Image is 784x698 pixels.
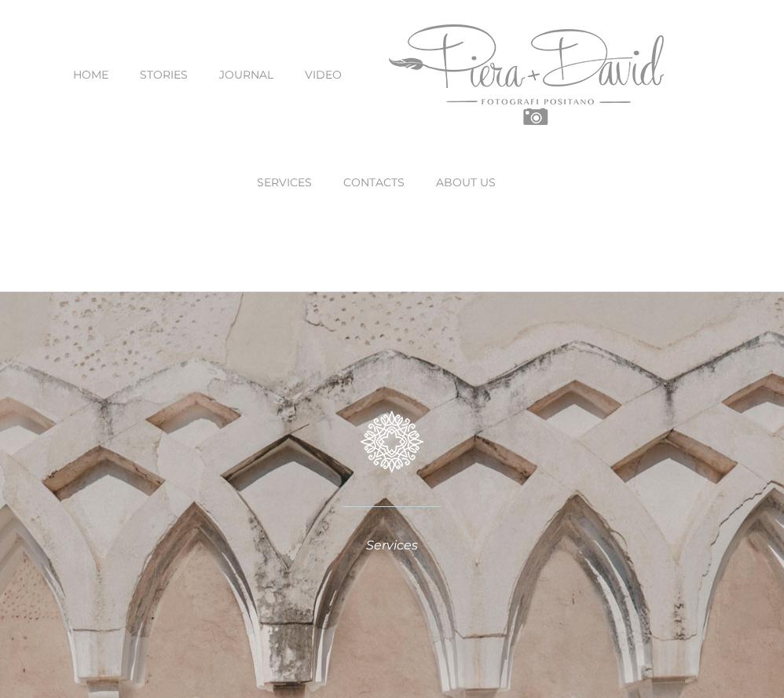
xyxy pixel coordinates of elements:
a: ABOUT US [436,149,496,215]
span: VIDEO [305,69,342,80]
span: JOURNAL [219,69,273,80]
span: HOME [73,69,108,80]
span: CONTACTS [343,177,405,188]
a: VIDEO [305,42,342,108]
img: Piera Plus David Photography Positano Logo [389,24,664,125]
a: JOURNAL [219,42,273,108]
span: SERVICES [257,177,312,188]
a: SERVICES [257,149,312,215]
a: HOME [73,42,108,108]
em: Services [366,538,418,553]
span: STORIES [140,69,188,80]
img: ghiri_bianco [361,411,423,472]
span: ABOUT US [436,177,496,188]
a: STORIES [140,42,188,108]
a: CONTACTS [343,149,405,215]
